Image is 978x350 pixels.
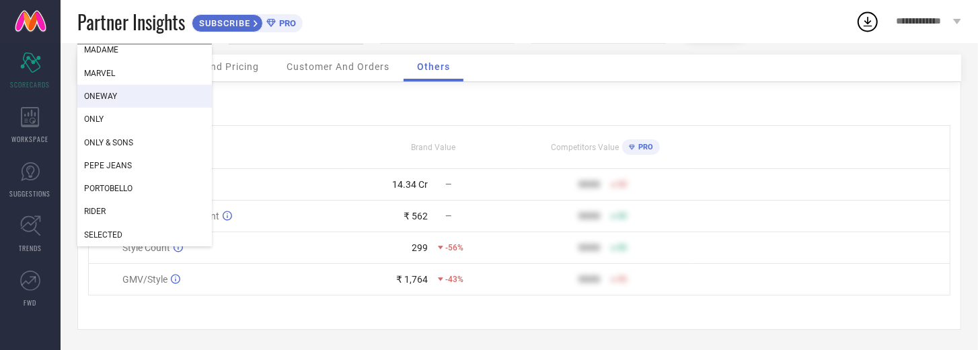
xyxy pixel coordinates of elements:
[77,177,212,200] div: PORTOBELLO
[84,230,122,240] span: SELECTED
[411,143,455,152] span: Brand Value
[24,297,37,308] span: FWD
[412,242,428,253] div: 299
[10,188,51,199] span: SUGGESTIONS
[635,143,653,151] span: PRO
[404,211,428,221] div: ₹ 562
[618,243,628,252] span: 50
[84,45,118,55] span: MADAME
[618,275,628,284] span: 50
[445,275,463,284] span: -43%
[122,274,167,285] span: GMV/Style
[192,11,303,32] a: SUBSCRIBEPRO
[12,134,49,144] span: WORKSPACE
[396,274,428,285] div: ₹ 1,764
[77,154,212,177] div: PEPE JEANS
[618,211,628,221] span: 50
[84,138,133,147] span: ONLY & SONS
[77,62,212,85] div: MARVEL
[122,242,170,253] span: Style Count
[856,9,880,34] div: Open download list
[84,207,106,216] span: RIDER
[77,8,185,36] span: Partner Insights
[84,92,117,101] span: ONEWAY
[77,108,212,131] div: ONLY
[84,184,133,193] span: PORTOBELLO
[287,61,389,72] span: Customer And Orders
[276,18,296,28] span: PRO
[618,180,628,189] span: 50
[579,242,601,253] div: 9999
[579,274,601,285] div: 9999
[11,79,50,90] span: SCORECARDS
[551,143,619,152] span: Competitors Value
[77,223,212,246] div: SELECTED
[579,211,601,221] div: 9999
[19,243,42,253] span: TRENDS
[77,85,212,108] div: ONEWAY
[77,131,212,154] div: ONLY & SONS
[77,38,212,61] div: MADAME
[445,211,451,221] span: —
[88,92,950,108] div: Others
[579,179,601,190] div: 9999
[84,161,132,170] span: PEPE JEANS
[417,61,450,72] span: Others
[192,18,254,28] span: SUBSCRIBE
[445,180,451,189] span: —
[445,243,463,252] span: -56%
[84,114,104,124] span: ONLY
[77,200,212,223] div: RIDER
[84,69,115,78] span: MARVEL
[392,179,428,190] div: 14.34 Cr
